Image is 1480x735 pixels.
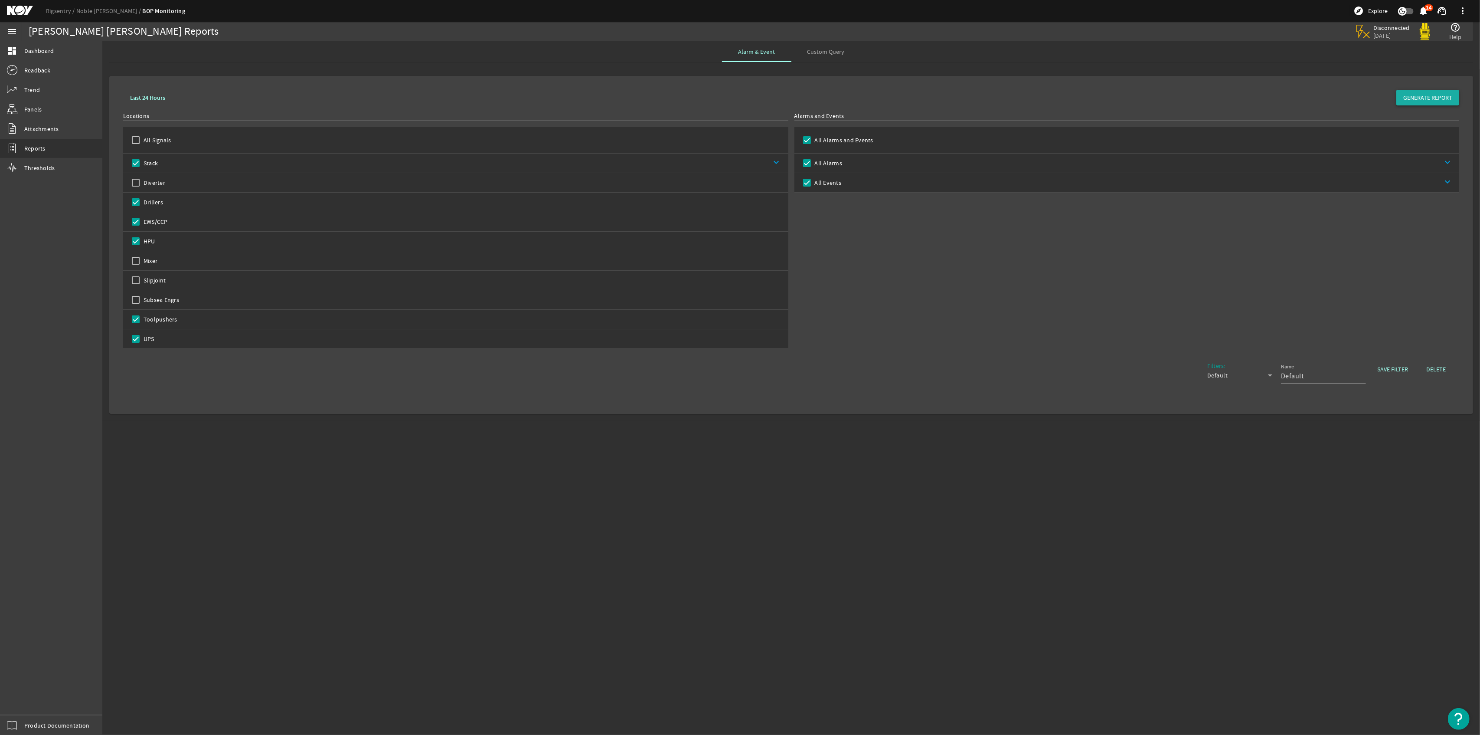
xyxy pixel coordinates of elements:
[813,159,843,167] label: All Alarms
[1368,7,1388,15] span: Explore
[24,721,89,730] span: Product Documentation
[1373,24,1410,32] span: Disconnected
[142,295,179,304] label: Subsea Engrs
[123,90,172,105] button: Last 24 Hours
[24,164,55,172] span: Thresholds
[1353,6,1364,16] mat-icon: explore
[738,49,775,55] span: Alarm & Event
[142,136,171,144] label: All Signals
[1403,93,1452,102] span: GENERATE REPORT
[1448,708,1470,730] button: Open Resource Center
[1426,365,1446,374] span: DELETE
[1419,7,1428,16] button: 14
[142,237,155,246] label: HPU
[143,7,186,15] a: BOP Monitoring
[1449,33,1462,41] span: Help
[1370,361,1415,377] button: SAVE FILTER
[142,335,154,343] label: UPS
[1437,6,1447,16] mat-icon: support_agent
[1377,365,1408,374] span: SAVE FILTER
[1373,32,1410,39] span: [DATE]
[130,94,165,102] b: Last 24 Hours
[1418,6,1429,16] mat-icon: notifications
[123,112,788,120] div: Locations
[1350,4,1391,18] button: Explore
[1452,0,1473,21] button: more_vert
[142,159,158,167] label: Stack
[813,178,842,187] label: All Events
[24,144,46,153] span: Reports
[142,217,168,226] label: EWS/CCP
[29,27,219,36] div: [PERSON_NAME] [PERSON_NAME] Reports
[142,276,166,285] label: Slipjoint
[24,46,54,55] span: Dashboard
[24,125,59,133] span: Attachments
[142,315,177,324] label: Toolpushers
[24,105,42,114] span: Panels
[24,85,40,94] span: Trend
[142,198,163,207] label: Drillers
[76,7,143,15] a: Noble [PERSON_NAME]
[1419,361,1453,377] button: DELETE
[1207,371,1228,379] span: Default
[7,26,17,37] mat-icon: menu
[142,178,165,187] label: Diverter
[813,136,873,144] label: All Alarms and Events
[1451,22,1461,33] mat-icon: help_outline
[7,46,17,56] mat-icon: dashboard
[24,66,50,75] span: Readback
[1416,23,1434,40] img: Yellowpod.svg
[807,49,845,55] span: Custom Query
[46,7,76,15] a: Rigsentry
[794,112,1460,120] div: Alarms and Events
[1396,90,1459,105] button: GENERATE REPORT
[1207,362,1225,370] span: Filters:
[1281,364,1294,370] mat-label: Name
[142,256,157,265] label: Mixer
